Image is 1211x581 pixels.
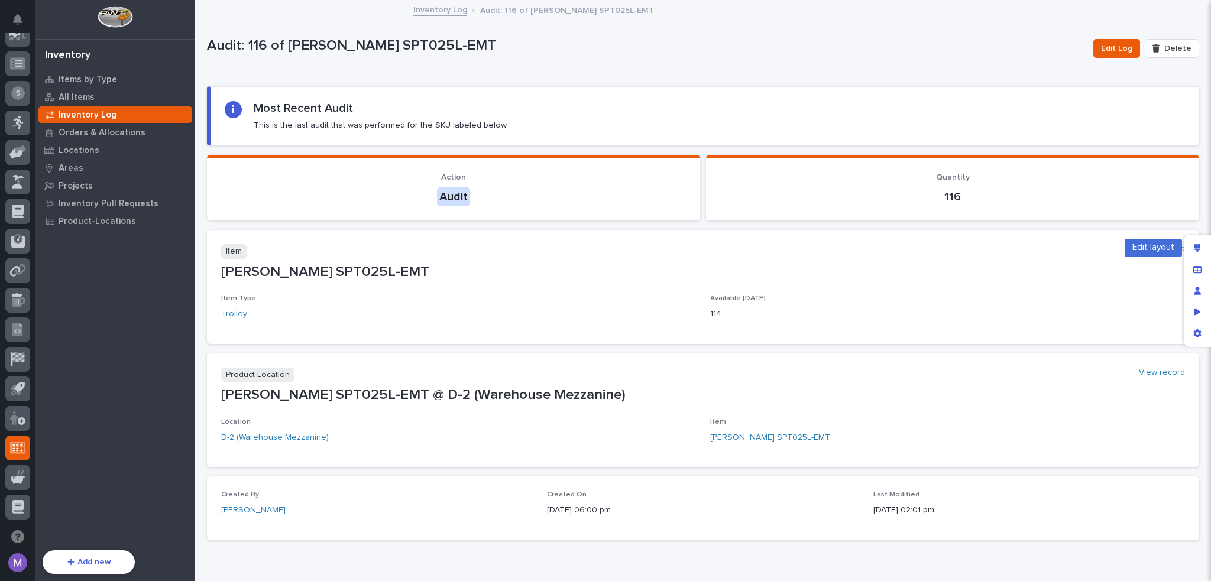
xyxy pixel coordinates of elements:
a: Locations [35,141,195,159]
button: Delete [1145,39,1199,58]
a: Inventory Log [413,2,467,16]
div: Inventory [45,49,90,62]
span: Item Type [221,295,256,302]
p: Areas [59,163,83,174]
a: [PERSON_NAME] [221,504,286,517]
p: Orders & Allocations [59,128,145,138]
button: See all [183,170,215,184]
p: Audit: 116 of [PERSON_NAME] SPT025L-EMT [480,3,654,16]
a: Orders & Allocations [35,124,195,141]
img: 1736555164131-43832dd5-751b-4058-ba23-39d91318e5a0 [24,202,33,212]
button: Edit Log [1093,39,1140,58]
div: Audit [437,187,470,206]
button: users-avatar [5,550,30,575]
img: Stacker [12,11,35,35]
div: Manage fields and data [1187,259,1208,280]
div: Past conversations [12,172,79,181]
p: 114 [710,308,1185,320]
a: 📖Help Docs [7,278,69,299]
p: This is the last audit that was performed for the SKU labeled below [254,120,507,131]
p: Item [221,244,247,259]
p: How can we help? [12,66,215,85]
a: 🔗Onboarding Call [69,278,156,299]
a: Items by Type [35,70,195,88]
h2: Most Recent Audit [254,101,353,115]
img: 1736555164131-43832dd5-751b-4058-ba23-39d91318e5a0 [12,131,33,152]
span: Available [DATE] [710,295,766,302]
div: Preview as [1187,301,1208,323]
p: [DATE] 02:01 pm [873,504,1185,517]
a: Projects [35,177,195,194]
span: Quantity [936,173,970,181]
a: Product-Locations [35,212,195,230]
span: [DATE] [105,233,129,243]
span: Last Modified [873,491,919,498]
div: 🔗 [74,284,83,293]
p: Product-Locations [59,216,136,227]
p: Product-Location [221,368,294,382]
span: [PERSON_NAME] [37,202,96,211]
span: Onboarding Call [86,283,151,294]
a: Powered byPylon [83,311,143,320]
p: Items by Type [59,74,117,85]
button: Open support chat [5,524,30,549]
div: Edit layout [1187,238,1208,259]
div: 📖 [12,284,21,293]
div: Manage users [1187,280,1208,301]
p: Inventory Pull Requests [59,199,158,209]
p: 116 [720,190,1185,204]
p: [DATE] 06:00 pm [547,504,859,517]
a: [PERSON_NAME] SPT025L-EMT [710,431,830,444]
div: App settings [1187,323,1208,344]
p: Projects [59,181,93,191]
a: Trolley [221,308,247,320]
a: Inventory Log [35,106,195,124]
a: Inventory Pull Requests [35,194,195,212]
span: Item [710,418,726,426]
p: Audit: 116 of [PERSON_NAME] SPT025L-EMT [207,37,1084,54]
a: View record [1139,244,1185,254]
p: Locations [59,145,99,156]
div: We're available if you need us! [40,143,150,152]
button: Start new chat [201,135,215,149]
a: View record [1139,368,1185,378]
span: • [98,202,102,211]
img: Brittany [12,190,31,209]
button: Notifications [5,7,30,32]
span: Delete [1164,44,1191,53]
span: Created By [221,491,259,498]
button: Add new [43,550,135,574]
div: Start new chat [40,131,194,143]
a: D-2 (Warehouse Mezzanine) [221,431,329,444]
span: Edit Log [1101,43,1132,54]
span: Action [441,173,466,181]
span: Location [221,418,251,426]
span: [PERSON_NAME] [37,233,96,243]
span: Help Docs [24,283,64,294]
div: Notifications [15,14,30,33]
span: Created On [547,491,587,498]
span: Pylon [118,311,143,320]
p: Inventory Log [59,110,116,121]
a: All Items [35,88,195,106]
a: Areas [35,159,195,177]
span: • [98,233,102,243]
p: Welcome 👋 [12,47,215,66]
span: [DATE] [105,202,129,211]
img: Matthew Hall [12,222,31,241]
p: [PERSON_NAME] SPT025L-EMT @ D-2 (Warehouse Mezzanine) [221,387,1185,404]
p: [PERSON_NAME] SPT025L-EMT [221,264,1185,281]
p: All Items [59,92,95,103]
img: Workspace Logo [98,6,132,28]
